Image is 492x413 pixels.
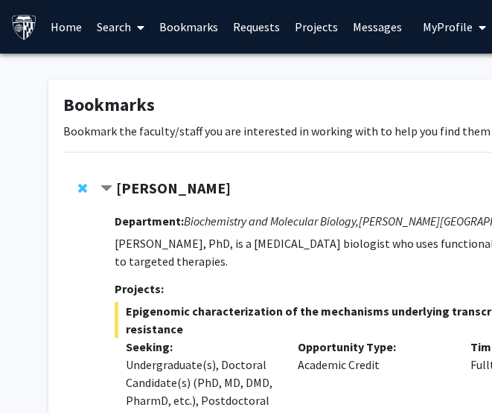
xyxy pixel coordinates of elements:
[184,214,359,228] i: Biochemistry and Molecular Biology,
[287,1,345,53] a: Projects
[226,1,287,53] a: Requests
[298,338,448,356] p: Opportunity Type:
[115,281,164,296] strong: Projects:
[43,1,89,53] a: Home
[89,1,152,53] a: Search
[11,14,37,40] img: Johns Hopkins University Logo
[116,179,231,197] strong: [PERSON_NAME]
[11,346,63,402] iframe: Chat
[100,183,112,195] span: Contract Utthara Nayar Bookmark
[78,182,87,194] span: Remove Utthara Nayar from bookmarks
[345,1,409,53] a: Messages
[152,1,226,53] a: Bookmarks
[423,19,473,34] span: My Profile
[115,214,184,228] strong: Department:
[126,338,276,356] p: Seeking:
